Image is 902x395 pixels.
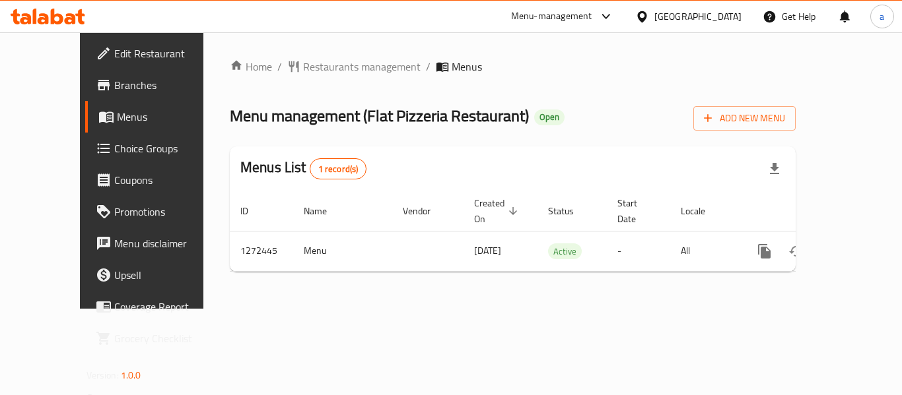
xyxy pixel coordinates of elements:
[114,299,220,315] span: Coverage Report
[277,59,282,75] li: /
[880,9,884,24] span: a
[230,191,886,272] table: enhanced table
[452,59,482,75] span: Menus
[87,367,119,384] span: Version:
[759,153,790,185] div: Export file
[474,242,501,259] span: [DATE]
[670,231,738,271] td: All
[511,9,592,24] div: Menu-management
[310,163,366,175] span: 1 record(s)
[310,158,367,179] div: Total records count
[114,77,220,93] span: Branches
[114,204,220,220] span: Promotions
[293,231,392,271] td: Menu
[85,101,230,133] a: Menus
[85,196,230,228] a: Promotions
[693,106,796,131] button: Add New Menu
[240,158,366,179] h2: Menus List
[85,259,230,291] a: Upsell
[548,203,591,219] span: Status
[617,195,654,227] span: Start Date
[781,235,812,267] button: Change Status
[681,203,722,219] span: Locale
[426,59,431,75] li: /
[121,367,141,384] span: 1.0.0
[114,235,220,251] span: Menu disclaimer
[230,101,529,131] span: Menu management ( Flat Pizzeria Restaurant )
[85,228,230,259] a: Menu disclaimer
[704,110,785,127] span: Add New Menu
[738,191,886,231] th: Actions
[114,330,220,346] span: Grocery Checklist
[114,172,220,188] span: Coupons
[303,59,421,75] span: Restaurants management
[403,203,448,219] span: Vendor
[114,140,220,156] span: Choice Groups
[85,69,230,101] a: Branches
[85,133,230,164] a: Choice Groups
[230,59,272,75] a: Home
[230,231,293,271] td: 1272445
[534,111,565,123] span: Open
[607,231,670,271] td: -
[85,38,230,69] a: Edit Restaurant
[85,291,230,322] a: Coverage Report
[654,9,742,24] div: [GEOGRAPHIC_DATA]
[114,46,220,61] span: Edit Restaurant
[304,203,344,219] span: Name
[117,109,220,125] span: Menus
[85,322,230,354] a: Grocery Checklist
[230,59,796,75] nav: breadcrumb
[749,235,781,267] button: more
[114,267,220,283] span: Upsell
[534,109,565,125] div: Open
[240,203,265,219] span: ID
[548,244,582,259] span: Active
[474,195,522,227] span: Created On
[85,164,230,196] a: Coupons
[287,59,421,75] a: Restaurants management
